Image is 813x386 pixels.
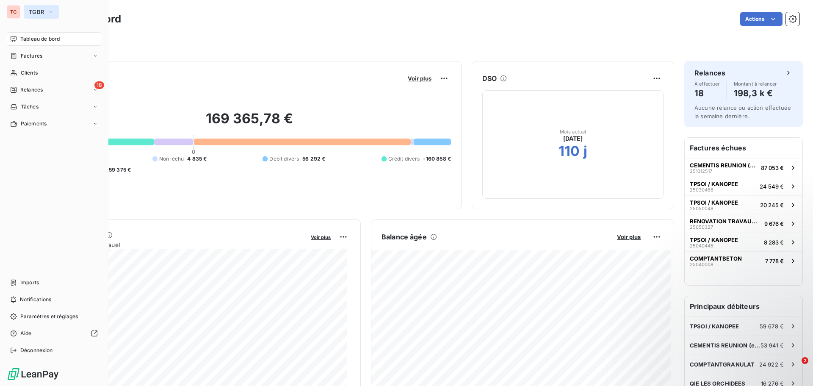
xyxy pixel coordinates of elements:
span: Déconnexion [20,347,53,354]
span: Débit divers [269,155,299,163]
span: Aucune relance ou action effectuée la semaine dernière. [694,104,791,119]
span: Montant à relancer [734,81,777,86]
span: 25040008 [690,262,713,267]
img: Logo LeanPay [7,367,59,381]
button: RENOVATION TRAVAUX BATIMENT250503279 676 € [685,214,802,233]
span: TPSOI / KANOPEE [690,236,738,243]
h2: 110 [559,143,580,160]
h6: DSO [482,73,497,83]
button: CEMENTIS REUNION (ex HOLCIM)25101251787 053 € [685,158,802,177]
iframe: Intercom live chat [784,357,805,378]
span: [DATE] [563,134,583,143]
span: 7 778 € [765,258,784,264]
span: Relances [20,86,43,94]
span: RENOVATION TRAVAUX BATIMENT [690,218,761,225]
h6: Principaux débiteurs [685,296,802,317]
span: Crédit divers [388,155,420,163]
span: 25040445 [690,243,713,248]
button: TPSOI / KANOPEE2505004820 245 € [685,195,802,214]
span: Chiffre d'affaires mensuel [48,240,305,249]
span: Paramètres et réglages [20,313,78,320]
span: 4 835 € [187,155,207,163]
span: 18 [94,81,104,89]
button: COMPTANTBETON250400087 778 € [685,251,802,270]
button: Voir plus [614,233,643,241]
button: TPSOI / KANOPEE250404458 283 € [685,233,802,251]
span: Factures [21,52,42,60]
button: Voir plus [308,233,333,241]
span: 0 [192,148,195,155]
span: 2 [802,357,808,364]
span: À effectuer [694,81,720,86]
span: TPSOI / KANOPEE [690,199,738,206]
span: -59 375 € [106,166,131,174]
span: COMPTANTBETON [690,255,742,262]
span: TPSOI / KANOPEE [690,181,738,187]
h4: 18 [694,86,720,100]
span: Notifications [20,296,51,303]
span: CEMENTIS REUNION (ex HOLCIM) [690,162,758,169]
div: TG [7,5,20,19]
span: Tableau de bord [20,35,60,43]
span: Non-échu [159,155,184,163]
span: Voir plus [311,234,331,240]
span: 56 292 € [302,155,325,163]
span: -160 858 € [423,155,451,163]
span: Voir plus [408,75,431,82]
h2: 169 365,78 € [48,110,451,136]
h6: Balance âgée [382,232,427,242]
h2: j [583,143,587,160]
button: Voir plus [405,75,434,82]
span: 24 549 € [760,183,784,190]
span: Mois actuel [560,129,586,134]
h4: 198,3 k € [734,86,777,100]
iframe: Intercom notifications message [644,304,813,363]
button: Actions [740,12,783,26]
span: COMPTANTGRANULAT [690,361,755,368]
span: 87 053 € [761,164,784,171]
span: 9 676 € [764,220,784,227]
span: Voir plus [617,233,641,240]
button: TPSOI / KANOPEE2503046624 549 € [685,177,802,195]
span: Clients [21,69,38,77]
span: 251012517 [690,169,712,174]
span: 25050048 [690,206,713,211]
span: 25050327 [690,225,713,230]
span: Aide [20,330,32,337]
span: 24 922 € [759,361,784,368]
h6: Factures échues [685,138,802,158]
h6: Relances [694,68,725,78]
span: 20 245 € [760,202,784,208]
span: 25030466 [690,187,713,192]
span: 8 283 € [764,239,784,246]
span: Paiements [21,120,47,128]
span: Imports [20,279,39,286]
a: Aide [7,327,101,340]
span: TGBR [29,8,44,15]
span: Tâches [21,103,39,111]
